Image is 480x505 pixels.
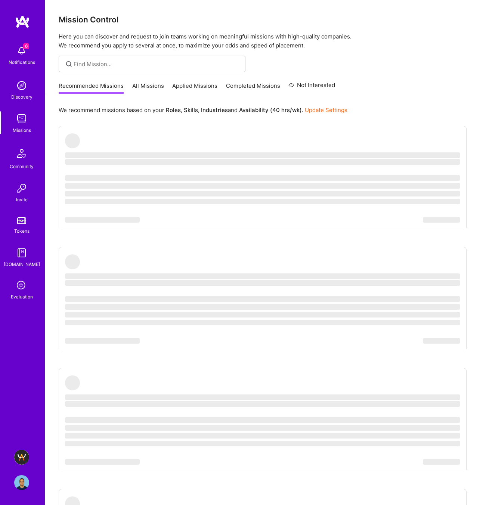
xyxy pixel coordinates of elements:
input: Find Mission... [74,60,240,68]
a: Recommended Missions [59,82,124,94]
div: [DOMAIN_NAME] [4,260,40,268]
a: Update Settings [305,106,347,114]
a: A.Team - Grow A.Team's Community & Demand [12,450,31,465]
div: Evaluation [11,293,33,301]
a: User Avatar [12,475,31,490]
div: Missions [13,126,31,134]
img: User Avatar [14,475,29,490]
b: Roles [166,106,181,114]
b: Industries [201,106,228,114]
div: Community [10,162,34,170]
a: All Missions [132,82,164,94]
div: Notifications [9,58,35,66]
div: Invite [16,196,28,204]
img: Invite [14,181,29,196]
p: Here you can discover and request to join teams working on meaningful missions with high-quality ... [59,32,467,50]
img: logo [15,15,30,28]
div: Discovery [11,93,32,101]
img: Community [13,145,31,162]
span: 6 [23,43,29,49]
img: discovery [14,78,29,93]
i: icon SelectionTeam [15,279,29,293]
b: Availability (40 hrs/wk) [239,106,302,114]
i: icon SearchGrey [65,60,73,68]
b: Skills [184,106,198,114]
h3: Mission Control [59,15,467,24]
img: A.Team - Grow A.Team's Community & Demand [14,450,29,465]
img: bell [14,43,29,58]
a: Completed Missions [226,82,280,94]
img: teamwork [14,111,29,126]
img: tokens [17,217,26,224]
img: guide book [14,245,29,260]
div: Tokens [14,227,30,235]
a: Applied Missions [172,82,217,94]
a: Not Interested [288,81,335,94]
p: We recommend missions based on your , , and . [59,106,347,114]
